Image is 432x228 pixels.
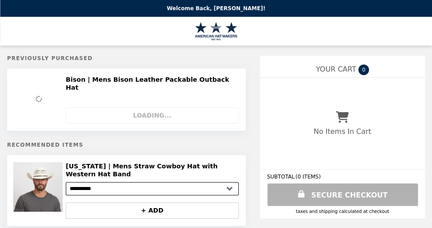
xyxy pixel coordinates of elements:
span: YOUR CART [316,65,356,73]
p: Welcome Back, [PERSON_NAME]! [167,5,265,11]
img: Montana | Mens Straw Cowboy Hat with Western Hat Band [13,162,65,212]
span: SUBTOTAL [267,174,296,180]
h5: Previously Purchased [7,55,246,61]
select: Select a product variant [66,182,239,195]
p: No Items In Cart [314,127,371,136]
h2: [US_STATE] | Mens Straw Cowboy Hat with Western Hat Band [66,162,233,179]
h2: Bison | Mens Bison Leather Packable Outback Hat [66,76,233,92]
h5: Recommended Items [7,142,246,148]
span: 0 [358,65,369,75]
button: + ADD [66,202,239,219]
span: ( 0 ITEMS ) [295,174,320,180]
div: Taxes and Shipping calculated at checkout [267,209,418,214]
img: Brand Logo [195,22,237,40]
